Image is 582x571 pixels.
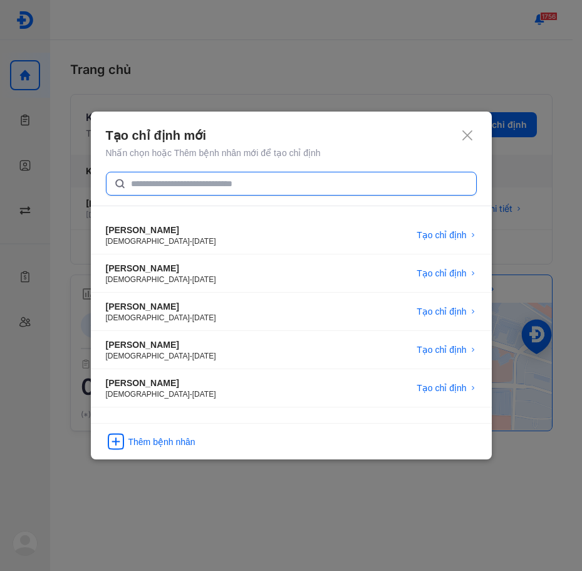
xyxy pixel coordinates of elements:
div: [PERSON_NAME] [106,377,216,389]
div: [PERSON_NAME] [106,224,216,236]
span: [DATE] [192,390,216,399]
span: Tạo chỉ định [417,267,466,280]
span: [DEMOGRAPHIC_DATA] [106,275,190,284]
div: [PERSON_NAME] [106,338,216,351]
span: - [190,352,192,360]
span: [DATE] [192,313,216,322]
span: [DEMOGRAPHIC_DATA] [106,352,190,360]
div: [PERSON_NAME] [106,262,216,275]
span: - [190,313,192,322]
span: Tạo chỉ định [417,305,466,318]
div: Thêm bệnh nhân [128,436,195,448]
span: - [190,275,192,284]
span: Tạo chỉ định [417,382,466,394]
span: [DEMOGRAPHIC_DATA] [106,390,190,399]
div: Nhấn chọn hoặc Thêm bệnh nhân mới để tạo chỉ định [106,147,477,159]
span: Tạo chỉ định [417,229,466,241]
span: Tạo chỉ định [417,343,466,356]
span: [DATE] [192,275,216,284]
div: [PERSON_NAME] [106,300,216,313]
span: [DEMOGRAPHIC_DATA] [106,313,190,322]
span: [DATE] [192,237,216,246]
div: Tạo chỉ định mới [106,127,477,144]
span: [DEMOGRAPHIC_DATA] [106,237,190,246]
span: - [190,237,192,246]
span: - [190,390,192,399]
span: [DATE] [192,352,216,360]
